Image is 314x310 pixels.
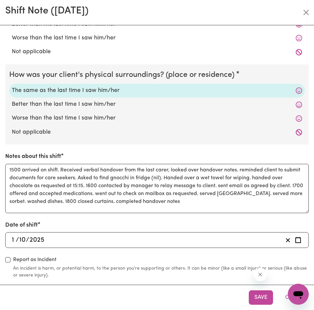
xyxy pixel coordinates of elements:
iframe: Button to launch messaging window [288,284,309,305]
input: -- [11,235,16,245]
legend: How was your client's physical surroundings? (place or residence) [9,70,237,81]
span: / [16,236,19,244]
label: Date of shift [5,221,38,230]
input: -- [19,235,26,245]
iframe: Close message [254,268,267,281]
span: / [26,236,29,244]
button: Close [280,290,309,305]
label: Better than the last time I saw him/her [12,100,302,109]
span: Need any help? [4,5,40,10]
label: Not applicable [12,48,302,56]
label: Notes about this shift [5,152,61,161]
button: Save [249,290,273,305]
label: Report as Incident [13,256,56,264]
textarea: 1500 arrived on shift. Received verbal handover from the last carer, looked over handover notes. ... [5,164,309,213]
small: An incident is harm, or potential harm, to the person you're supporting or others. It can be mino... [13,265,309,279]
label: Worse than the last time I saw him/her [12,34,302,42]
input: ---- [29,235,45,245]
button: Clear date of shift [283,235,293,245]
label: Worse than the last time I saw him/her [12,114,302,122]
button: Close [301,7,311,18]
button: Enter the date of shift [293,235,303,245]
label: Not applicable [12,128,302,137]
h2: Shift Note ( [DATE] ) [5,5,88,17]
label: The same as the last time I saw him/her [12,86,302,95]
